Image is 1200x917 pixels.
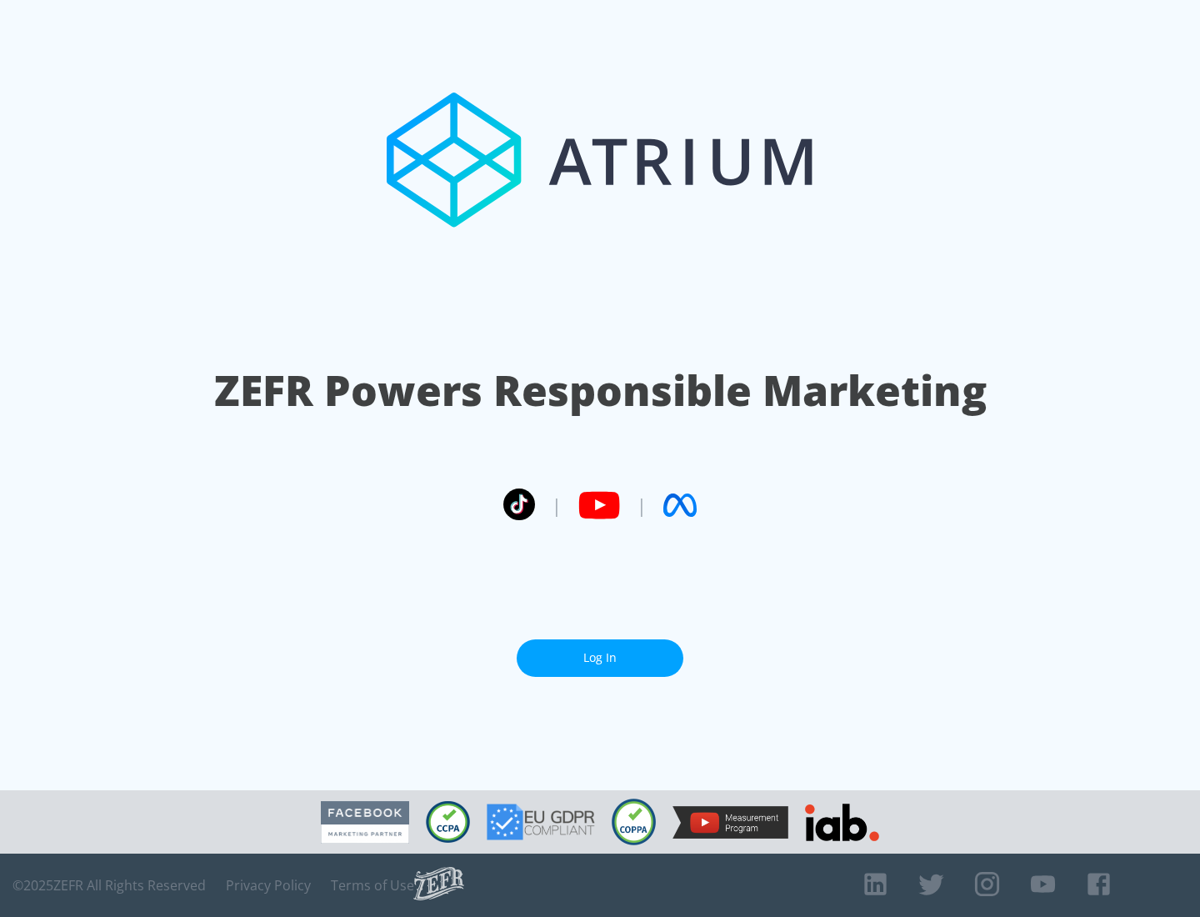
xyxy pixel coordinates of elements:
img: IAB [805,804,879,841]
span: | [552,493,562,518]
img: Facebook Marketing Partner [321,801,409,844]
span: | [637,493,647,518]
a: Privacy Policy [226,877,311,894]
img: CCPA Compliant [426,801,470,843]
img: GDPR Compliant [487,804,595,840]
h1: ZEFR Powers Responsible Marketing [214,362,987,419]
a: Log In [517,639,683,677]
a: Terms of Use [331,877,414,894]
img: COPPA Compliant [612,799,656,845]
img: YouTube Measurement Program [672,806,788,839]
span: © 2025 ZEFR All Rights Reserved [12,877,206,894]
